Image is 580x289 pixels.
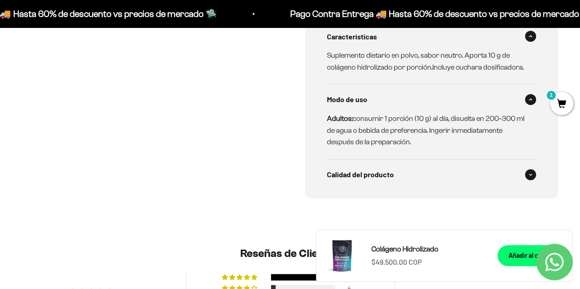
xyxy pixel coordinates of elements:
button: Añadir al carrito [497,245,565,266]
img: Colágeno Hidrolizado [324,237,360,274]
p: Suplemento dietario en polvo, sabor neutro. Aporta 10 g de colágeno hidrolizado por porción.Inclu... [327,49,525,73]
summary: Características [327,22,536,52]
span: Modo de uso [327,93,367,105]
span: Calidad del producto [327,169,394,180]
summary: Modo de uso [327,84,536,115]
sale-price: $49.500,00 COP [371,256,422,268]
span: Características [327,31,377,43]
strong: Adultos: [327,115,353,122]
p: consumir 1 porción (10 g) al día, disuelta en 200–300 ml de agua o bebida de preferencia. Ingerir... [327,113,525,148]
a: 1 [550,99,573,109]
mark: 1 [546,90,557,101]
h2: Reseñas de Clientes [29,246,551,262]
a: Colágeno Hidrolizado [371,243,486,255]
div: 87% (48) reviews with 5 star rating [222,274,259,280]
summary: Calidad del producto [327,159,536,190]
div: Añadir al carrito [508,251,554,261]
p: Pago Contra Entrega 🚚 Hasta 60% de descuento vs precios de mercado 🛸 [216,6,518,21]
